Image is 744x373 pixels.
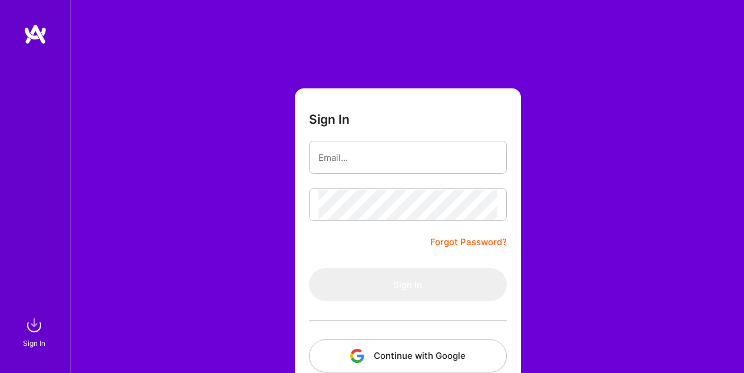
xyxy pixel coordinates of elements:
img: sign in [22,313,46,337]
img: logo [24,24,47,45]
div: Sign In [23,337,45,349]
h3: Sign In [309,112,350,127]
img: icon [350,349,364,363]
a: sign inSign In [25,313,46,349]
input: Email... [318,143,497,173]
a: Forgot Password? [430,235,507,249]
button: Continue with Google [309,339,507,372]
button: Sign In [309,268,507,301]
